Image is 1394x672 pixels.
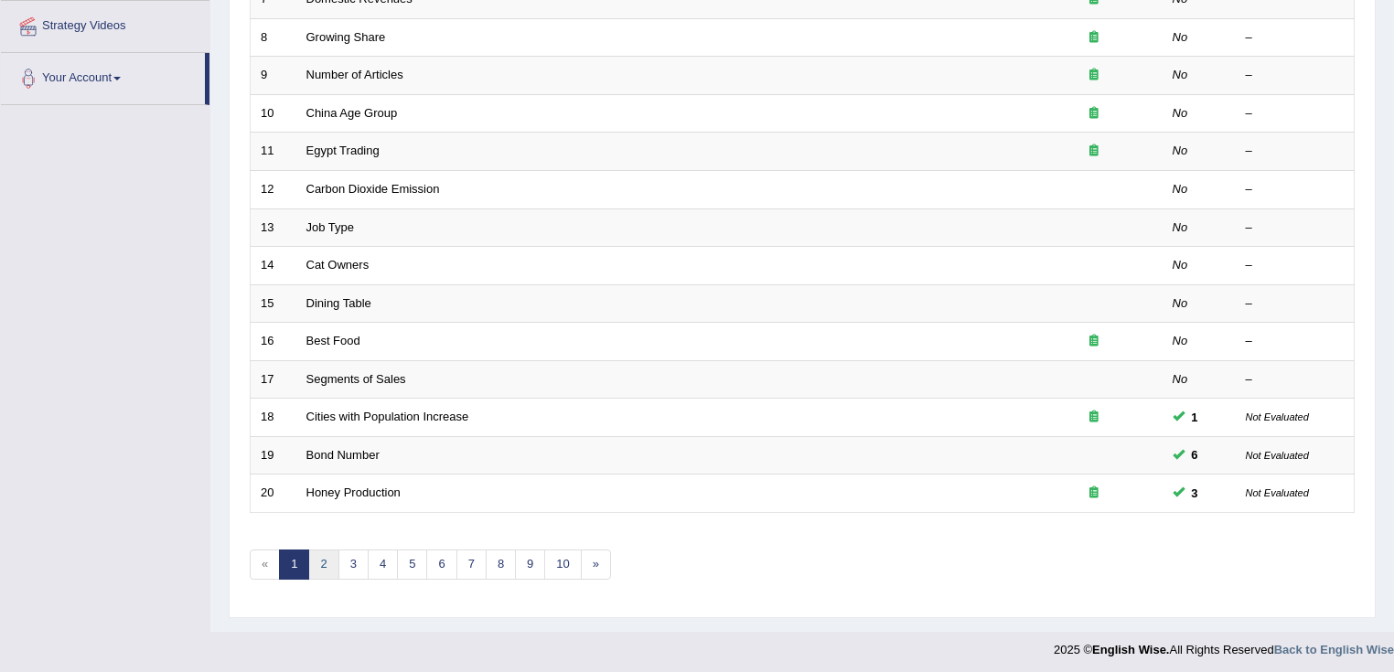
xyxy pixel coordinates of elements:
[1246,219,1345,237] div: –
[251,399,296,437] td: 18
[251,133,296,171] td: 11
[368,549,398,580] a: 4
[251,208,296,247] td: 13
[1,1,209,47] a: Strategy Videos
[279,549,309,580] a: 1
[1173,258,1188,272] em: No
[1173,106,1188,120] em: No
[1173,68,1188,81] em: No
[1173,296,1188,310] em: No
[515,549,545,580] a: 9
[306,372,406,386] a: Segments of Sales
[544,549,581,580] a: 10
[486,549,516,580] a: 8
[1246,29,1345,47] div: –
[251,475,296,513] td: 20
[1173,372,1188,386] em: No
[1173,144,1188,157] em: No
[1173,220,1188,234] em: No
[1274,643,1394,656] a: Back to English Wise
[1092,643,1169,656] strong: English Wise.
[338,549,369,580] a: 3
[1246,450,1309,461] small: Not Evaluated
[1246,487,1309,498] small: Not Evaluated
[306,448,380,462] a: Bond Number
[251,247,296,285] td: 14
[1246,143,1345,160] div: –
[251,18,296,57] td: 8
[1054,632,1394,658] div: 2025 © All Rights Reserved
[1246,333,1345,350] div: –
[251,323,296,361] td: 16
[1246,67,1345,84] div: –
[1,53,205,99] a: Your Account
[1035,409,1153,426] div: Exam occurring question
[1035,485,1153,502] div: Exam occurring question
[1246,371,1345,389] div: –
[308,549,338,580] a: 2
[306,106,398,120] a: China Age Group
[306,182,440,196] a: Carbon Dioxide Emission
[1035,105,1153,123] div: Exam occurring question
[251,284,296,323] td: 15
[1173,334,1188,347] em: No
[1035,67,1153,84] div: Exam occurring question
[1246,105,1345,123] div: –
[251,94,296,133] td: 10
[306,334,360,347] a: Best Food
[250,549,280,580] span: «
[251,170,296,208] td: 12
[306,30,386,44] a: Growing Share
[1173,182,1188,196] em: No
[306,220,355,234] a: Job Type
[1185,484,1206,503] span: You can still take this question
[306,296,371,310] a: Dining Table
[306,68,403,81] a: Number of Articles
[251,57,296,95] td: 9
[1246,181,1345,198] div: –
[251,360,296,399] td: 17
[456,549,487,580] a: 7
[306,485,401,499] a: Honey Production
[306,410,469,423] a: Cities with Population Increase
[1246,411,1309,422] small: Not Evaluated
[581,549,611,580] a: »
[1246,257,1345,274] div: –
[397,549,427,580] a: 5
[1035,143,1153,160] div: Exam occurring question
[1185,445,1206,464] span: You can still take this question
[251,436,296,475] td: 19
[426,549,456,580] a: 6
[1035,333,1153,350] div: Exam occurring question
[306,144,380,157] a: Egypt Trading
[1173,30,1188,44] em: No
[1246,295,1345,313] div: –
[306,258,370,272] a: Cat Owners
[1035,29,1153,47] div: Exam occurring question
[1185,408,1206,427] span: You can still take this question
